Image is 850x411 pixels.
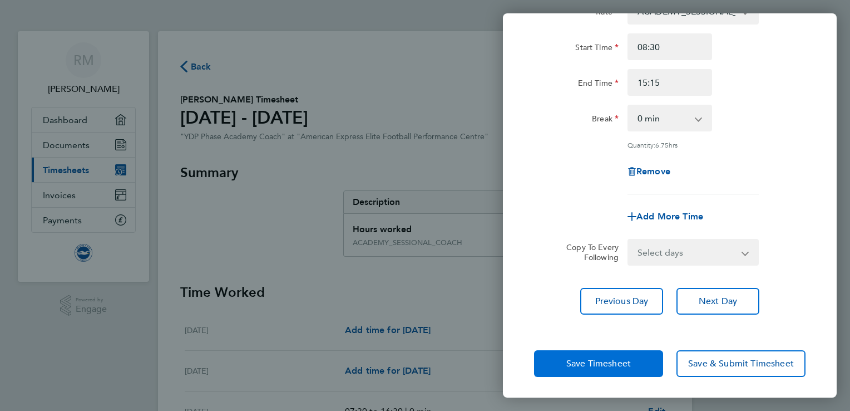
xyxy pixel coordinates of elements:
span: 6.75 [655,140,669,149]
span: Next Day [699,296,737,307]
label: Rate [596,7,619,20]
button: Previous Day [580,288,663,315]
span: Save Timesheet [566,358,631,369]
label: Start Time [575,42,619,56]
input: E.g. 18:00 [627,69,712,96]
button: Remove [627,167,670,176]
span: Previous Day [595,296,649,307]
span: Remove [636,166,670,177]
input: E.g. 08:00 [627,33,712,60]
button: Save Timesheet [534,350,663,377]
button: Add More Time [627,212,703,221]
label: Break [592,114,619,127]
span: Save & Submit Timesheet [688,358,794,369]
label: End Time [578,78,619,91]
div: Quantity: hrs [627,140,759,149]
button: Next Day [676,288,759,315]
span: Add More Time [636,211,703,222]
button: Save & Submit Timesheet [676,350,805,377]
label: Copy To Every Following [557,242,619,262]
